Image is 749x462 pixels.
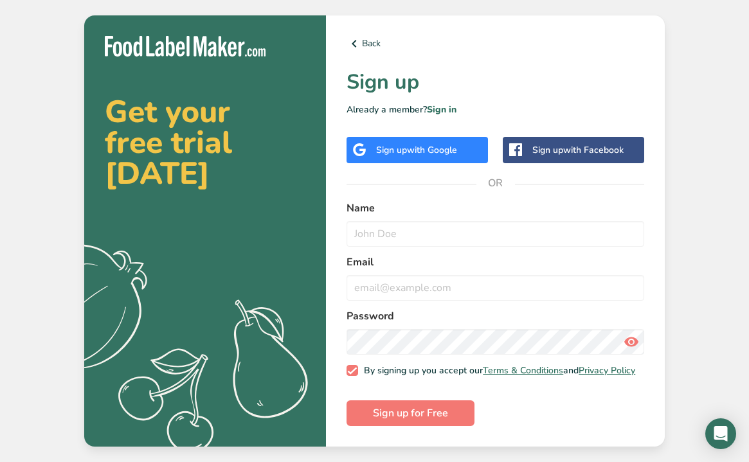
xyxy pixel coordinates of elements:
label: Password [347,308,644,324]
div: Sign up [532,143,624,157]
span: By signing up you accept our and [358,365,636,377]
a: Terms & Conditions [483,364,563,377]
span: OR [476,164,515,202]
img: Food Label Maker [105,36,266,57]
a: Sign in [427,103,456,116]
input: email@example.com [347,275,644,301]
div: Sign up [376,143,457,157]
div: Open Intercom Messenger [705,418,736,449]
a: Privacy Policy [579,364,635,377]
span: with Google [407,144,457,156]
span: Sign up for Free [373,405,448,421]
h2: Get your free trial [DATE] [105,96,305,189]
label: Email [347,254,644,270]
label: Name [347,200,644,216]
input: John Doe [347,221,644,247]
span: with Facebook [563,144,624,156]
p: Already a member? [347,103,644,116]
h1: Sign up [347,67,644,98]
button: Sign up for Free [347,400,474,426]
a: Back [347,36,644,51]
